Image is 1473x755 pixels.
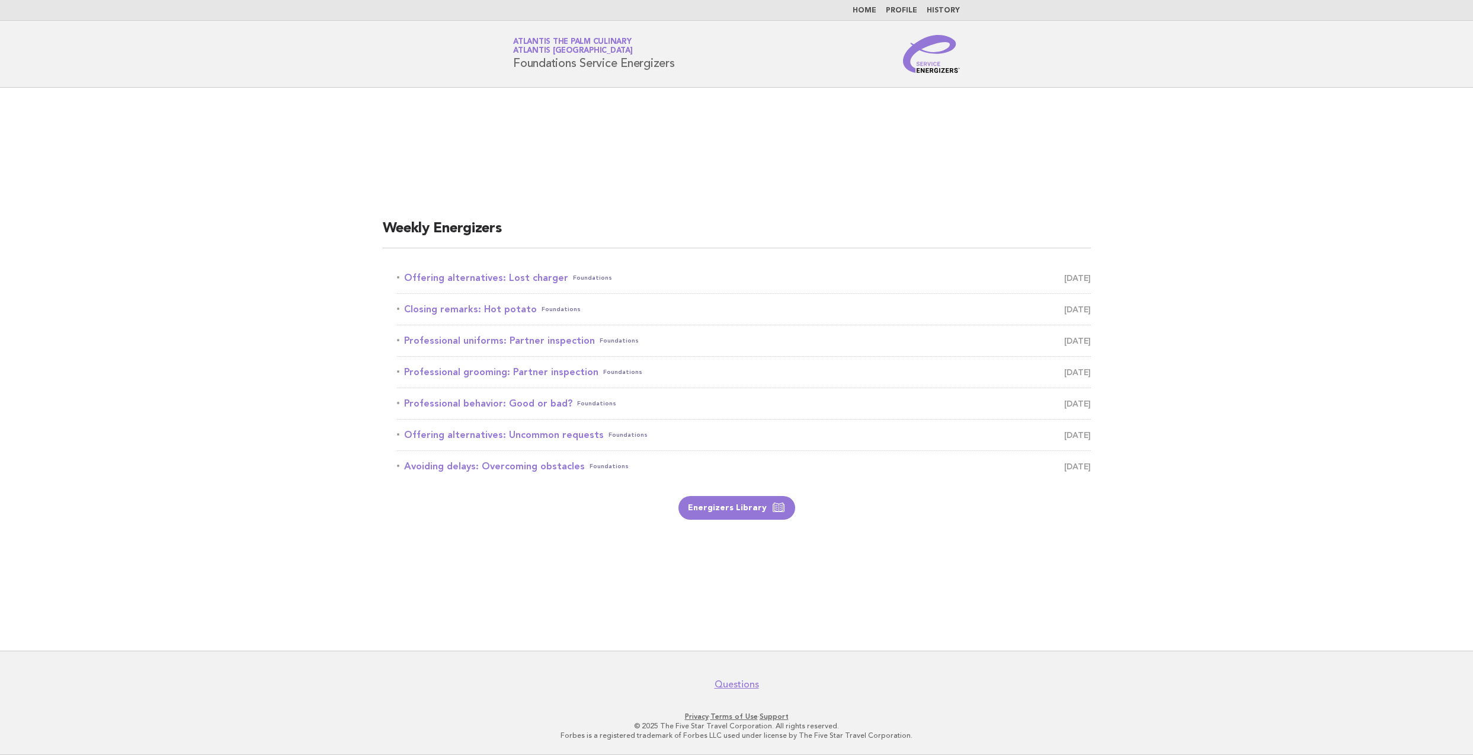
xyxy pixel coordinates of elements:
[397,364,1091,380] a: Professional grooming: Partner inspectionFoundations [DATE]
[397,458,1091,475] a: Avoiding delays: Overcoming obstaclesFoundations [DATE]
[678,496,795,520] a: Energizers Library
[374,721,1099,731] p: © 2025 The Five Star Travel Corporation. All rights reserved.
[513,39,675,69] h1: Foundations Service Energizers
[513,38,633,55] a: Atlantis The Palm CulinaryAtlantis [GEOGRAPHIC_DATA]
[710,712,758,721] a: Terms of Use
[1064,364,1091,380] span: [DATE]
[542,301,581,318] span: Foundations
[600,332,639,349] span: Foundations
[1064,427,1091,443] span: [DATE]
[397,332,1091,349] a: Professional uniforms: Partner inspectionFoundations [DATE]
[1064,458,1091,475] span: [DATE]
[1064,332,1091,349] span: [DATE]
[1064,301,1091,318] span: [DATE]
[886,7,917,14] a: Profile
[853,7,876,14] a: Home
[374,712,1099,721] p: · ·
[685,712,709,721] a: Privacy
[513,47,633,55] span: Atlantis [GEOGRAPHIC_DATA]
[760,712,789,721] a: Support
[1064,270,1091,286] span: [DATE]
[927,7,960,14] a: History
[397,395,1091,412] a: Professional behavior: Good or bad?Foundations [DATE]
[573,270,612,286] span: Foundations
[397,427,1091,443] a: Offering alternatives: Uncommon requestsFoundations [DATE]
[383,219,1091,248] h2: Weekly Energizers
[397,270,1091,286] a: Offering alternatives: Lost chargerFoundations [DATE]
[1064,395,1091,412] span: [DATE]
[374,731,1099,740] p: Forbes is a registered trademark of Forbes LLC used under license by The Five Star Travel Corpora...
[577,395,616,412] span: Foundations
[715,679,759,690] a: Questions
[603,364,642,380] span: Foundations
[903,35,960,73] img: Service Energizers
[590,458,629,475] span: Foundations
[397,301,1091,318] a: Closing remarks: Hot potatoFoundations [DATE]
[609,427,648,443] span: Foundations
